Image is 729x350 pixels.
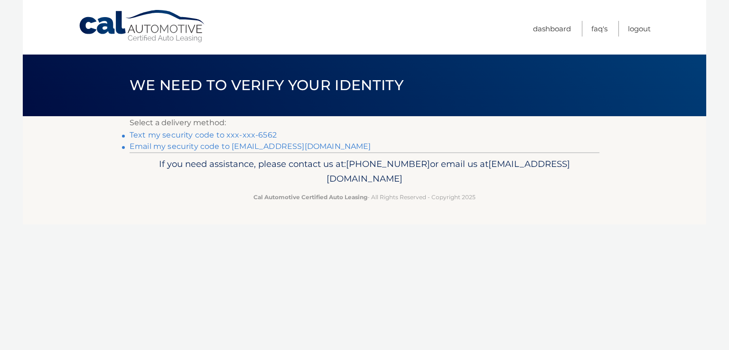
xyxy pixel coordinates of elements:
p: If you need assistance, please contact us at: or email us at [136,157,593,187]
a: Text my security code to xxx-xxx-6562 [130,130,277,139]
p: - All Rights Reserved - Copyright 2025 [136,192,593,202]
strong: Cal Automotive Certified Auto Leasing [253,193,367,201]
span: [PHONE_NUMBER] [346,158,430,169]
a: Email my security code to [EMAIL_ADDRESS][DOMAIN_NAME] [130,142,371,151]
a: Dashboard [533,21,571,37]
a: FAQ's [591,21,607,37]
a: Logout [628,21,651,37]
a: Cal Automotive [78,9,206,43]
span: We need to verify your identity [130,76,403,94]
p: Select a delivery method: [130,116,599,129]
